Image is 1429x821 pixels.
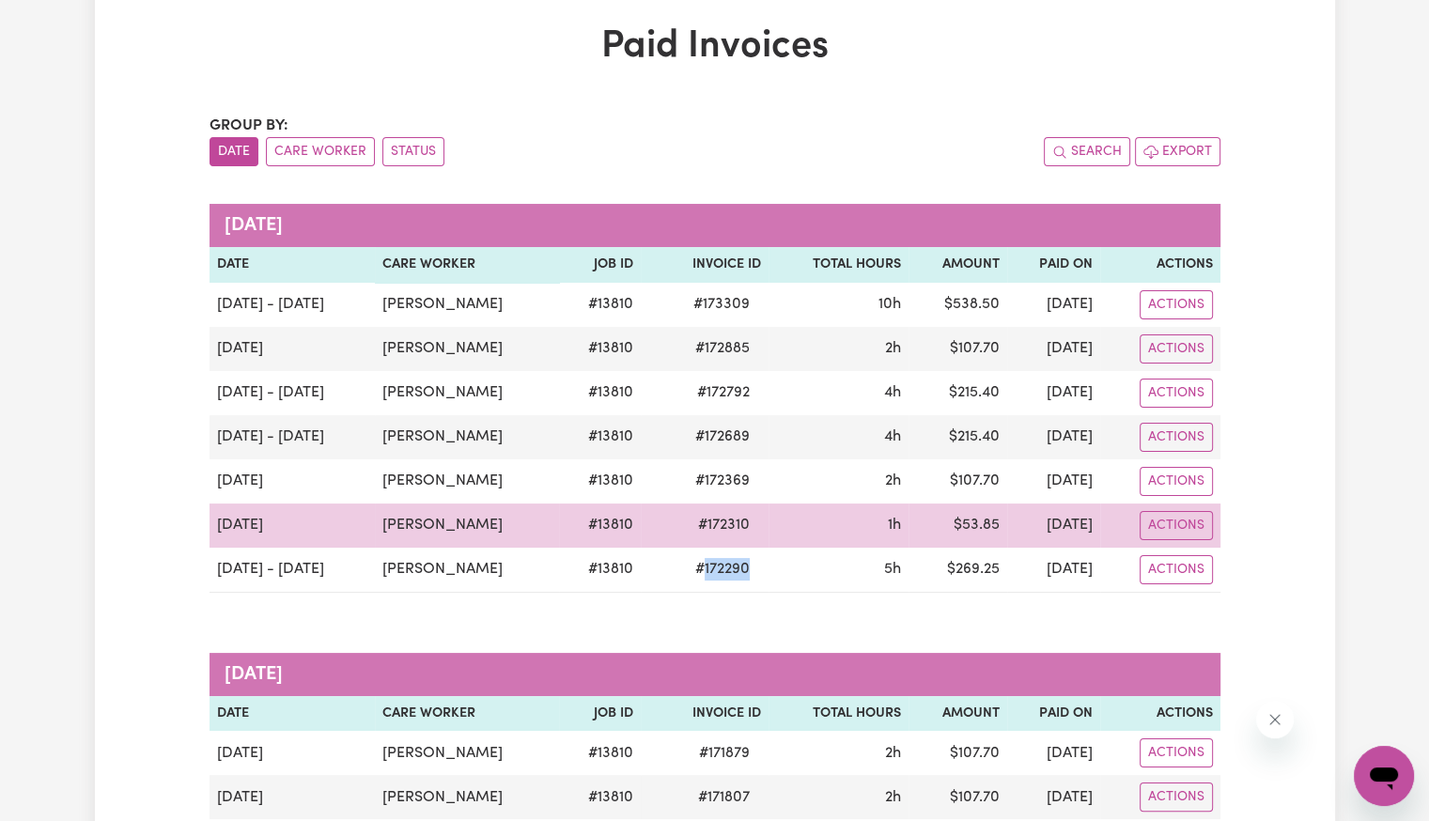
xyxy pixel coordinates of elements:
td: [PERSON_NAME] [375,503,559,548]
td: [DATE] [1007,415,1100,459]
button: Actions [1140,555,1213,584]
td: $ 538.50 [909,283,1007,327]
td: [DATE] [210,327,376,371]
td: # 13810 [559,775,641,819]
span: 2 hours [885,790,901,805]
td: [DATE] - [DATE] [210,371,376,415]
td: # 13810 [559,548,641,593]
td: [PERSON_NAME] [375,327,559,371]
span: 2 hours [885,341,901,356]
td: [DATE] [1007,731,1100,775]
td: $ 107.70 [909,731,1007,775]
span: 2 hours [885,473,901,488]
td: [PERSON_NAME] [375,371,559,415]
td: [DATE] [210,503,376,548]
button: Actions [1140,423,1213,452]
span: # 172310 [687,514,761,536]
td: [DATE] [1007,548,1100,593]
td: # 13810 [559,503,641,548]
td: # 13810 [559,283,641,327]
td: $ 107.70 [909,327,1007,371]
span: 4 hours [884,429,901,444]
td: [DATE] [1007,327,1100,371]
button: Actions [1140,290,1213,319]
button: Search [1044,137,1130,166]
span: Need any help? [11,13,114,28]
span: # 172369 [684,470,761,492]
span: # 171807 [687,786,761,809]
td: [DATE] [210,731,376,775]
th: Total Hours [769,696,909,732]
td: $ 107.70 [909,459,1007,503]
td: # 13810 [559,731,641,775]
button: Actions [1140,738,1213,767]
th: Paid On [1007,247,1100,283]
td: [DATE] - [DATE] [210,415,376,459]
button: Actions [1140,334,1213,364]
iframe: Button to launch messaging window [1354,746,1414,806]
span: 2 hours [885,746,901,761]
td: $ 107.70 [909,775,1007,819]
td: [PERSON_NAME] [375,731,559,775]
span: # 172689 [684,426,761,448]
span: 10 hours [878,297,901,312]
span: # 172885 [684,337,761,360]
th: Date [210,696,376,732]
td: $ 53.85 [909,503,1007,548]
th: Date [210,247,376,283]
button: sort invoices by paid status [382,137,444,166]
button: Actions [1140,511,1213,540]
span: 1 hour [888,518,901,533]
td: [PERSON_NAME] [375,283,559,327]
iframe: Close message [1256,701,1294,738]
td: [DATE] [210,775,376,819]
span: Group by: [210,118,288,133]
th: Invoice ID [641,247,769,283]
td: [PERSON_NAME] [375,548,559,593]
caption: [DATE] [210,653,1220,696]
th: Total Hours [769,247,909,283]
th: Invoice ID [641,696,769,732]
button: sort invoices by care worker [266,137,375,166]
th: Care Worker [375,696,559,732]
td: [DATE] [1007,459,1100,503]
span: # 173309 [682,293,761,316]
th: Job ID [559,696,641,732]
button: Export [1135,137,1220,166]
th: Actions [1100,247,1220,283]
th: Paid On [1007,696,1100,732]
span: 5 hours [884,562,901,577]
td: [DATE] - [DATE] [210,548,376,593]
td: # 13810 [559,459,641,503]
th: Actions [1100,696,1220,732]
td: [DATE] [1007,503,1100,548]
span: # 172792 [686,381,761,404]
td: [DATE] - [DATE] [210,283,376,327]
td: $ 215.40 [909,371,1007,415]
button: Actions [1140,379,1213,408]
td: [PERSON_NAME] [375,775,559,819]
td: [DATE] [1007,283,1100,327]
span: 4 hours [884,385,901,400]
td: [PERSON_NAME] [375,415,559,459]
span: # 171879 [688,742,761,765]
td: # 13810 [559,327,641,371]
td: $ 269.25 [909,548,1007,593]
button: Actions [1140,467,1213,496]
span: # 172290 [684,558,761,581]
button: sort invoices by date [210,137,258,166]
th: Amount [909,696,1007,732]
button: Actions [1140,782,1213,812]
th: Care Worker [375,247,559,283]
caption: [DATE] [210,204,1220,247]
th: Job ID [559,247,641,283]
td: $ 215.40 [909,415,1007,459]
td: [PERSON_NAME] [375,459,559,503]
td: [DATE] [210,459,376,503]
th: Amount [909,247,1007,283]
td: # 13810 [559,415,641,459]
td: # 13810 [559,371,641,415]
td: [DATE] [1007,775,1100,819]
h1: Paid Invoices [210,24,1220,70]
td: [DATE] [1007,371,1100,415]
